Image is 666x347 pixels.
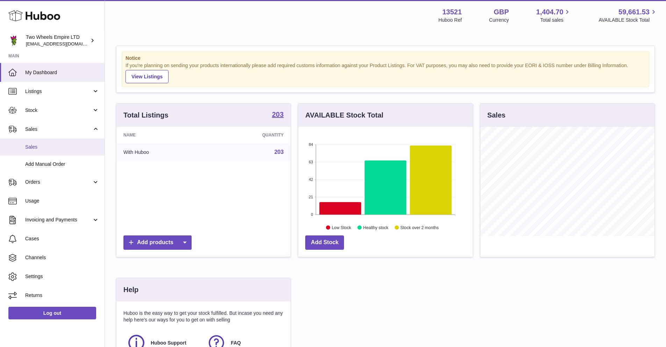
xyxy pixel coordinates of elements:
span: Settings [25,273,99,280]
img: justas@twowheelsempire.com [8,35,19,46]
span: Channels [25,254,99,261]
strong: 13521 [442,7,462,17]
strong: 203 [272,111,284,118]
span: Invoicing and Payments [25,217,92,223]
a: 1,404.70 Total sales [536,7,572,23]
h3: AVAILABLE Stock Total [305,111,383,120]
text: 0 [311,212,313,217]
strong: GBP [494,7,509,17]
span: Orders [25,179,92,185]
text: Healthy stock [363,225,389,230]
span: Listings [25,88,92,95]
span: Total sales [540,17,571,23]
a: View Listings [126,70,169,83]
text: Stock over 2 months [401,225,439,230]
td: With Huboo [116,143,208,161]
h3: Help [123,285,138,295]
p: Huboo is the easy way to get your stock fulfilled. But incase you need any help here's our ways f... [123,310,284,323]
th: Quantity [208,127,291,143]
span: 59,661.53 [618,7,650,17]
span: Sales [25,126,92,133]
a: 203 [274,149,284,155]
span: My Dashboard [25,69,99,76]
span: Stock [25,107,92,114]
h3: Total Listings [123,111,169,120]
span: Usage [25,198,99,204]
span: [EMAIL_ADDRESS][DOMAIN_NAME] [26,41,103,47]
span: 1,404.70 [536,7,564,17]
div: If you're planning on sending your products internationally please add required customs informati... [126,62,645,83]
span: Cases [25,235,99,242]
text: 42 [309,177,313,182]
a: Add Stock [305,235,344,250]
div: Huboo Ref [438,17,462,23]
span: AVAILABLE Stock Total [599,17,658,23]
span: Huboo Support [151,340,186,346]
text: 84 [309,142,313,147]
a: 203 [272,111,284,119]
th: Name [116,127,208,143]
a: Log out [8,307,96,319]
div: Currency [489,17,509,23]
span: Add Manual Order [25,161,99,168]
text: Low Stock [332,225,351,230]
a: Add products [123,235,192,250]
span: Returns [25,292,99,299]
span: FAQ [231,340,241,346]
a: 59,661.53 AVAILABLE Stock Total [599,7,658,23]
h3: Sales [487,111,506,120]
text: 63 [309,160,313,164]
div: Two Wheels Empire LTD [26,34,89,47]
text: 21 [309,195,313,199]
strong: Notice [126,55,645,62]
span: Sales [25,144,99,150]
